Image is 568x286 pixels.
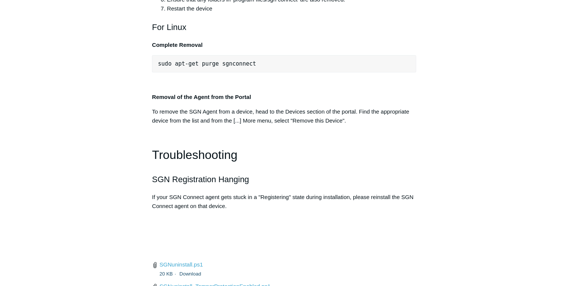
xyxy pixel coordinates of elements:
[152,145,416,165] h1: Troubleshooting
[179,271,201,277] a: Download
[152,55,416,72] pre: sudo apt-get purge sgnconnect
[152,173,416,186] h2: SGN Registration Hanging
[152,94,251,100] strong: Removal of the Agent from the Portal
[152,194,413,209] span: If your SGN Connect agent gets stuck in a "Registering" state during installation, please reinsta...
[152,42,202,48] strong: Complete Removal
[159,271,178,277] span: 20 KB
[167,4,416,13] li: Restart the device
[152,108,409,124] span: To remove the SGN Agent from a device, head to the Devices section of the portal. Find the approp...
[159,261,203,268] a: SGNuninstall.ps1
[152,21,416,34] h2: For Linux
